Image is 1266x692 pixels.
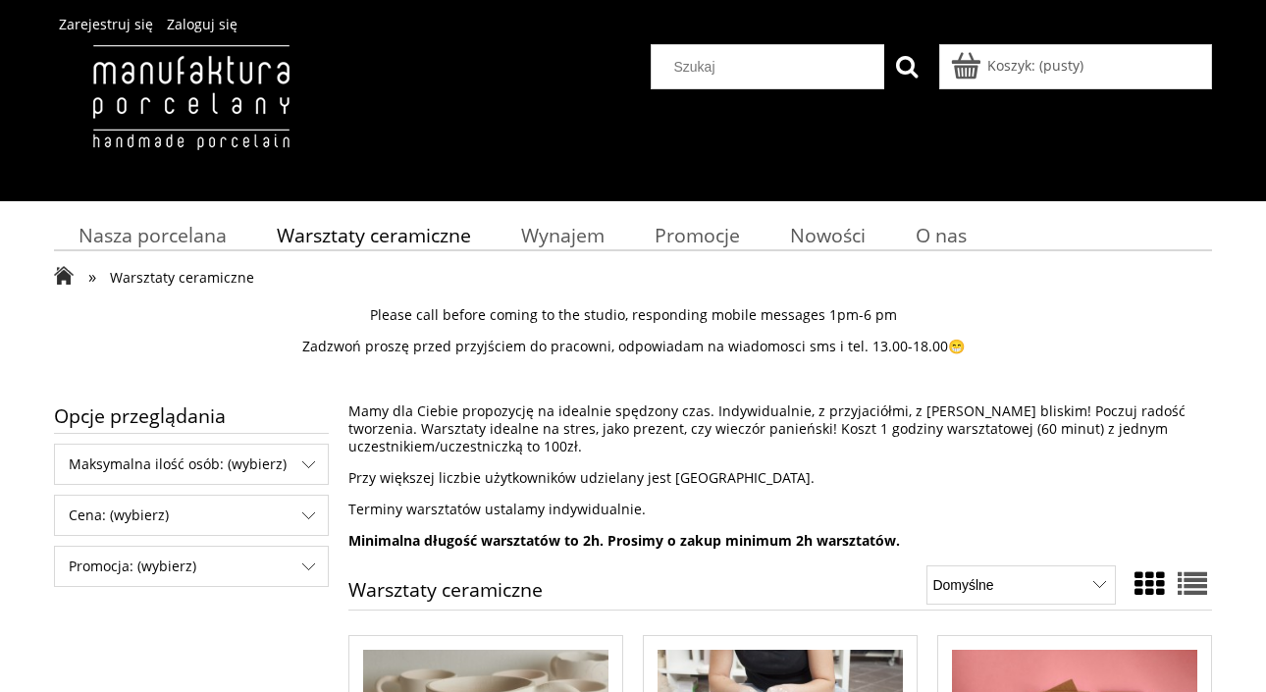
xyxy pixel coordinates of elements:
[954,56,1083,75] a: Produkty w koszyku 0. Przejdź do koszyka
[54,44,328,191] img: Manufaktura Porcelany
[79,222,227,248] span: Nasza porcelana
[348,580,543,610] h1: Warsztaty ceramiczne
[987,56,1035,75] span: Koszyk:
[348,402,1212,455] p: Mamy dla Ciebie propozycję na idealnie spędzony czas. Indywidualnie, z przyjaciółmi, z [PERSON_NA...
[497,216,630,254] a: Wynajem
[54,495,329,536] div: Filtruj
[655,222,740,248] span: Promocje
[54,306,1212,324] p: Please call before coming to the studio, responding mobile messages 1pm-6 pm
[88,265,96,288] span: »
[59,15,153,33] a: Zarejestruj się
[348,501,1212,518] p: Terminy warsztatów ustalamy indywidualnie.
[891,216,992,254] a: O nas
[790,222,866,248] span: Nowości
[54,338,1212,355] p: Zadzwoń proszę przed przyjściem do pracowni, odpowiadam na wiadomosci sms i tel. 13.00-18.00😁
[348,469,1212,487] p: Przy większej liczbie użytkowników udzielany jest [GEOGRAPHIC_DATA].
[884,44,929,89] button: Szukaj
[252,216,497,254] a: Warsztaty ceramiczne
[348,531,900,550] strong: Minimalna długość warsztatów to 2h. Prosimy o zakup minimum 2h warsztatów.
[54,546,329,587] div: Filtruj
[110,268,254,287] span: Warsztaty ceramiczne
[167,15,237,33] a: Zaloguj się
[54,399,329,433] span: Opcje przeglądania
[765,216,891,254] a: Nowości
[630,216,765,254] a: Promocje
[1178,563,1207,604] a: Widok pełny
[1134,563,1164,604] a: Widok ze zdjęciem
[54,444,329,485] div: Filtruj
[55,445,328,484] span: Maksymalna ilość osób: (wybierz)
[916,222,967,248] span: O nas
[277,222,471,248] span: Warsztaty ceramiczne
[926,565,1116,605] select: Sortuj wg
[521,222,605,248] span: Wynajem
[1039,56,1083,75] b: (pusty)
[55,547,328,586] span: Promocja: (wybierz)
[55,496,328,535] span: Cena: (wybierz)
[54,216,252,254] a: Nasza porcelana
[659,45,885,88] input: Szukaj w sklepie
